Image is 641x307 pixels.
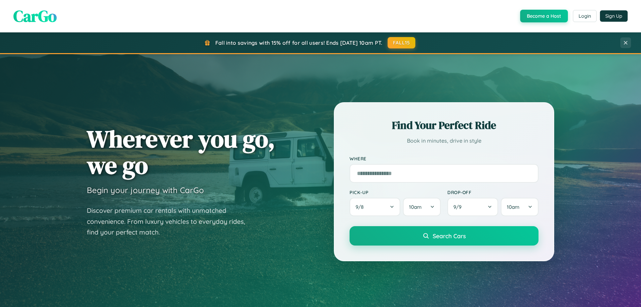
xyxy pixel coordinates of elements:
[447,189,539,195] label: Drop-off
[350,118,539,133] h2: Find Your Perfect Ride
[507,204,519,210] span: 10am
[356,204,367,210] span: 9 / 8
[350,156,539,161] label: Where
[388,37,416,48] button: FALL15
[87,205,254,238] p: Discover premium car rentals with unmatched convenience. From luxury vehicles to everyday rides, ...
[433,232,466,240] span: Search Cars
[350,189,441,195] label: Pick-up
[447,198,498,216] button: 9/9
[350,226,539,246] button: Search Cars
[403,198,441,216] button: 10am
[215,39,383,46] span: Fall into savings with 15% off for all users! Ends [DATE] 10am PT.
[573,10,597,22] button: Login
[409,204,422,210] span: 10am
[453,204,465,210] span: 9 / 9
[501,198,539,216] button: 10am
[350,198,400,216] button: 9/8
[520,10,568,22] button: Become a Host
[87,126,275,178] h1: Wherever you go, we go
[87,185,204,195] h3: Begin your journey with CarGo
[13,5,57,27] span: CarGo
[600,10,628,22] button: Sign Up
[350,136,539,146] p: Book in minutes, drive in style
